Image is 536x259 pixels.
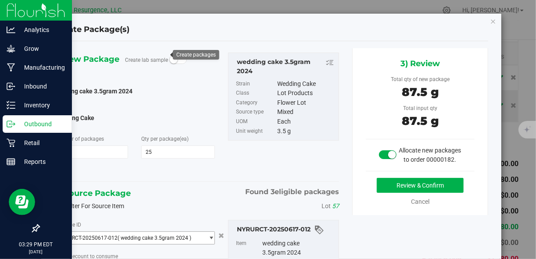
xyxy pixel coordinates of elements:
[7,44,15,53] inline-svg: Grow
[7,120,15,128] inline-svg: Outbound
[9,189,35,215] iframe: Resource center
[277,89,334,98] div: Lot Products
[236,89,275,98] label: Class
[277,98,334,108] div: Flower Lot
[402,85,439,99] span: 87.5 g
[15,138,68,148] p: Retail
[271,188,275,196] span: 3
[277,107,334,117] div: Mixed
[399,147,461,163] span: Allocate new packages to order 00000182.
[15,62,68,73] p: Manufacturing
[204,232,214,244] span: select
[332,202,339,209] span: 57
[55,146,128,158] input: 1
[54,53,119,66] span: 1) New Package
[236,239,261,258] label: Item
[54,136,104,142] span: Number of packages
[322,202,331,209] span: Lot
[236,79,275,89] label: Strain
[377,178,464,193] button: Review & Confirm
[262,239,334,258] div: wedding cake 3.5gram 2024
[402,114,439,128] span: 87.5 g
[400,57,440,70] span: 3) Review
[277,127,334,136] div: 3.5 g
[237,57,334,76] div: wedding cake 3.5gram 2024
[236,127,275,136] label: Unit weight
[54,202,124,211] label: Filter For Source Item
[7,138,15,147] inline-svg: Retail
[236,107,275,117] label: Source type
[176,52,216,58] div: Create packages
[15,156,68,167] p: Reports
[54,88,132,95] span: wedding cake 3.5gram 2024
[7,25,15,34] inline-svg: Analytics
[236,117,275,127] label: UOM
[54,187,131,200] span: 2) Source Package
[15,43,68,54] p: Grow
[141,136,189,142] span: Qty per package
[237,225,334,235] div: NYRURCT-20250617-012
[7,101,15,110] inline-svg: Inventory
[15,119,68,129] p: Outbound
[403,105,437,111] span: Total input qty
[236,98,275,108] label: Category
[179,136,189,142] span: (ea)
[7,82,15,91] inline-svg: Inbound
[142,146,214,158] input: 25
[15,25,68,35] p: Analytics
[391,76,450,82] span: Total qty of new package
[54,111,215,124] span: Wedding Cake
[15,100,68,110] p: Inventory
[118,235,191,241] span: ( wedding cake 3.5gram 2024 )
[15,81,68,92] p: Inbound
[277,117,334,127] div: Each
[245,187,339,197] span: Found eligible packages
[54,24,129,35] h4: Create Package(s)
[58,235,118,241] span: NYRURCT-20250617-012
[277,79,334,89] div: Wedding Cake
[216,229,227,242] button: Cancel button
[125,53,168,67] label: Create lab sample
[4,248,68,255] p: [DATE]
[7,157,15,166] inline-svg: Reports
[4,241,68,248] p: 03:29 PM EDT
[7,63,15,72] inline-svg: Manufacturing
[411,198,429,205] a: Cancel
